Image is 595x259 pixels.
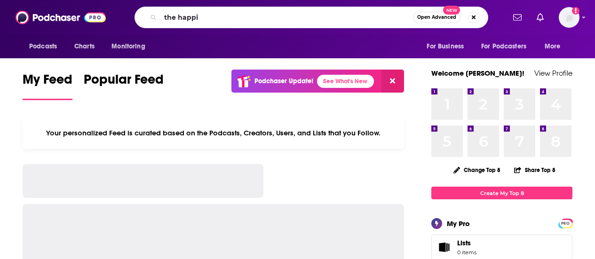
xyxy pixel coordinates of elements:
[23,117,404,149] div: Your personalized Feed is curated based on the Podcasts, Creators, Users, and Lists that you Follow.
[457,249,476,256] span: 0 items
[559,7,579,28] button: Show profile menu
[160,10,413,25] input: Search podcasts, credits, & more...
[538,38,572,55] button: open menu
[74,40,95,53] span: Charts
[84,71,164,93] span: Popular Feed
[417,15,456,20] span: Open Advanced
[533,9,547,25] a: Show notifications dropdown
[431,187,572,199] a: Create My Top 8
[431,69,524,78] a: Welcome [PERSON_NAME]!
[509,9,525,25] a: Show notifications dropdown
[475,38,540,55] button: open menu
[23,71,72,100] a: My Feed
[29,40,57,53] span: Podcasts
[559,7,579,28] img: User Profile
[457,239,471,247] span: Lists
[68,38,100,55] a: Charts
[447,219,470,228] div: My Pro
[481,40,526,53] span: For Podcasters
[514,161,556,179] button: Share Top 8
[420,38,476,55] button: open menu
[559,7,579,28] span: Logged in as lilifeinberg
[413,12,460,23] button: Open AdvancedNew
[84,71,164,100] a: Popular Feed
[135,7,488,28] div: Search podcasts, credits, & more...
[572,7,579,15] svg: Add a profile image
[105,38,157,55] button: open menu
[16,8,106,26] img: Podchaser - Follow, Share and Rate Podcasts
[254,77,313,85] p: Podchaser Update!
[448,164,506,176] button: Change Top 8
[457,239,476,247] span: Lists
[23,38,69,55] button: open menu
[534,69,572,78] a: View Profile
[545,40,561,53] span: More
[427,40,464,53] span: For Business
[317,75,374,88] a: See What's New
[560,220,571,227] a: PRO
[435,241,453,254] span: Lists
[23,71,72,93] span: My Feed
[443,6,460,15] span: New
[111,40,145,53] span: Monitoring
